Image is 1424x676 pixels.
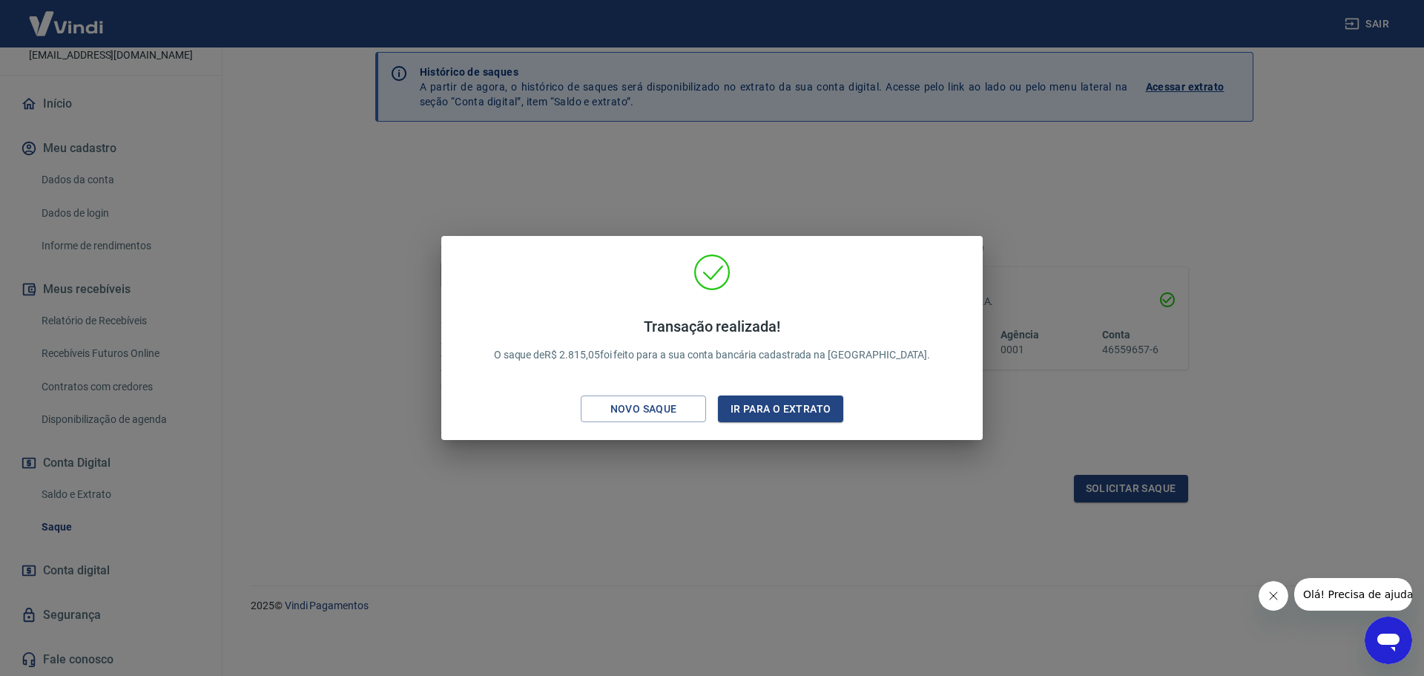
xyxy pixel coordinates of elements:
div: Novo saque [593,400,695,419]
button: Ir para o extrato [718,396,843,423]
span: Olá! Precisa de ajuda? [9,10,125,22]
iframe: Fechar mensagem [1259,581,1288,611]
iframe: Mensagem da empresa [1294,578,1412,611]
p: O saque de R$ 2.815,05 foi feito para a sua conta bancária cadastrada na [GEOGRAPHIC_DATA]. [494,318,931,363]
button: Novo saque [581,396,706,423]
h4: Transação realizada! [494,318,931,335]
iframe: Botão para abrir a janela de mensagens [1365,617,1412,664]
